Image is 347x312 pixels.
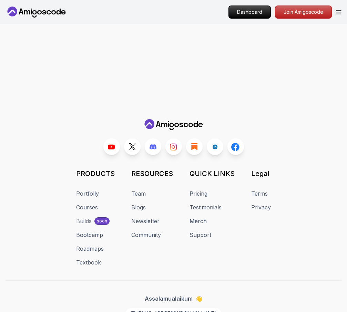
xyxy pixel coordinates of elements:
[145,138,161,155] a: Discord link
[131,217,160,225] a: Newsletter
[145,294,202,303] p: Assalamualaikum
[190,231,211,239] a: Support
[251,189,268,198] a: Terms
[336,10,341,14] button: Open Menu
[165,138,182,155] a: Instagram link
[131,189,146,198] a: Team
[190,189,207,198] a: Pricing
[229,6,271,18] p: Dashboard
[190,203,222,211] a: Testimonials
[76,203,98,211] a: Courses
[76,217,92,225] div: Builds
[131,169,173,178] h3: RESOURCES
[275,6,332,19] a: Join Amigoscode
[103,138,120,155] a: Youtube link
[76,245,104,253] a: Roadmaps
[190,169,235,178] h3: QUICK LINKS
[124,138,141,155] a: Twitter link
[275,6,331,18] p: Join Amigoscode
[131,231,161,239] a: Community
[76,169,115,178] h3: PRODUCTS
[131,203,146,211] a: Blogs
[195,294,202,303] span: 👋
[97,218,107,224] p: soon
[227,138,244,155] a: Facebook link
[190,217,207,225] a: Merch
[76,258,101,267] a: Textbook
[251,169,271,178] h3: Legal
[228,6,271,19] a: Dashboard
[207,138,223,155] a: LinkedIn link
[186,138,203,155] a: Blog link
[76,189,99,198] a: Portfolly
[76,231,103,239] a: Bootcamp
[251,203,271,211] a: Privacy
